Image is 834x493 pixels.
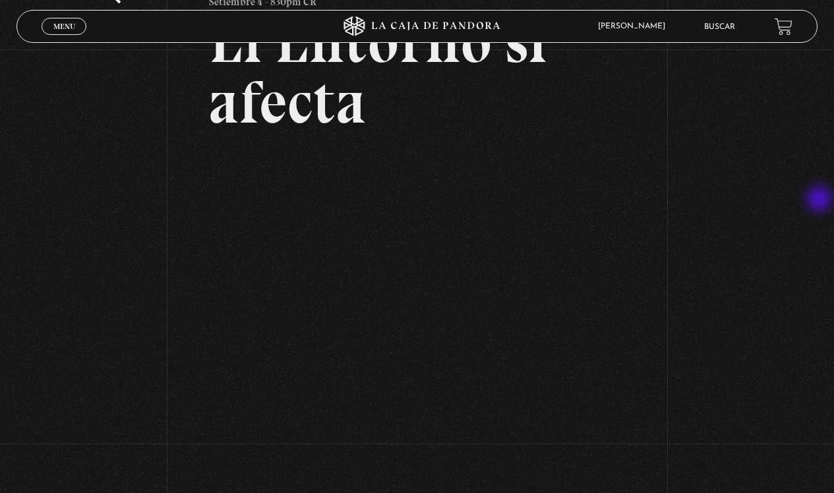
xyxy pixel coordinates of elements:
span: Menu [53,22,75,30]
a: Buscar [704,23,735,31]
span: Cerrar [49,34,80,43]
span: [PERSON_NAME] [591,22,678,30]
h2: El Entorno sí afecta [209,11,625,132]
a: View your shopping cart [775,17,792,35]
